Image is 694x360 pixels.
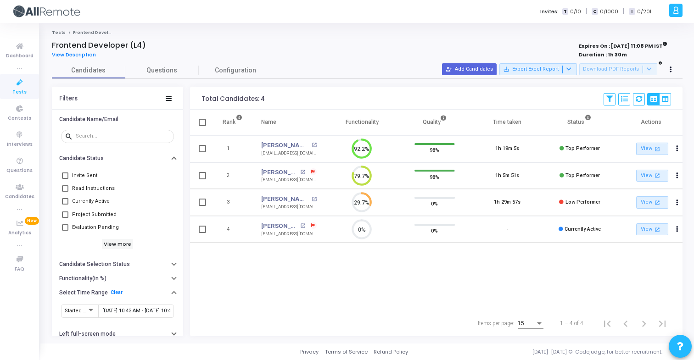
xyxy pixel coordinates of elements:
[543,110,616,135] th: Status
[72,209,117,220] span: Project Submitted
[636,196,668,209] a: View
[76,133,170,139] input: Search...
[213,189,252,216] td: 3
[72,196,110,207] span: Currently Active
[213,110,252,135] th: Rank
[52,257,183,271] button: Candidate Selection Status
[59,261,130,268] h6: Candidate Selection Status
[201,95,265,103] div: Total Candidates: 4
[65,308,88,314] span: Started At
[562,8,568,15] span: T
[72,170,97,181] span: Invite Sent
[598,314,616,332] button: First page
[261,168,297,177] a: [PERSON_NAME]
[636,170,668,182] a: View
[430,172,439,181] span: 98%
[518,320,524,327] span: 15
[72,222,119,233] span: Evaluation Pending
[52,271,183,286] button: Functionality(in %)
[261,231,317,238] div: [EMAIL_ADDRESS][DOMAIN_NAME]
[8,229,31,237] span: Analytics
[312,197,317,202] mat-icon: open_in_new
[261,117,276,127] div: Name
[59,331,116,338] h6: Left full-screen mode
[73,30,129,35] span: Frontend Developer (L4)
[430,145,439,155] span: 98%
[654,226,661,233] mat-icon: open_in_new
[102,239,134,249] h6: View more
[7,141,33,149] span: Interviews
[25,217,39,225] span: New
[5,193,34,201] span: Candidates
[636,143,668,155] a: View
[506,226,508,233] div: -
[300,348,319,356] a: Privacy
[59,95,78,102] div: Filters
[52,151,183,166] button: Candidate Status
[261,177,317,183] div: [EMAIL_ADDRESS][DOMAIN_NAME]
[15,266,24,273] span: FAQ
[213,162,252,189] td: 2
[654,145,661,153] mat-icon: open_in_new
[636,223,668,236] a: View
[398,110,471,135] th: Quality
[261,222,297,231] a: [PERSON_NAME]
[499,63,577,75] button: Export Excel Report
[431,199,438,208] span: 0%
[637,8,651,16] span: 0/201
[494,199,520,206] div: 1h 29m 57s
[540,8,559,16] label: Invites:
[213,216,252,243] td: 4
[495,172,519,180] div: 1h 5m 51s
[478,319,514,327] div: Items per page:
[300,170,305,175] mat-icon: open_in_new
[623,6,624,16] span: |
[12,89,27,96] span: Tests
[493,117,521,127] div: Time taken
[8,115,31,122] span: Contests
[654,172,661,179] mat-icon: open_in_new
[600,8,618,16] span: 0/1000
[111,289,123,295] a: Clear
[592,8,598,15] span: C
[408,348,683,356] div: [DATE]-[DATE] © Codejudge, for better recruitment.
[518,321,543,327] mat-select: Items per page:
[374,348,408,356] a: Refund Policy
[616,314,635,332] button: Previous page
[125,66,199,75] span: Questions
[72,183,115,194] span: Read Instructions
[653,314,672,332] button: Last page
[565,226,601,232] span: Currently Active
[6,167,33,175] span: Questions
[671,196,683,209] button: Actions
[671,143,683,155] button: Actions
[647,93,671,105] div: View Options
[565,145,600,151] span: Top Performer
[671,169,683,182] button: Actions
[261,194,309,204] a: [PERSON_NAME]
[635,314,653,332] button: Next page
[213,135,252,162] td: 1
[65,132,76,140] mat-icon: search
[11,2,80,21] img: logo
[579,63,657,75] button: Download PDF Reports
[671,223,683,236] button: Actions
[52,30,683,36] nav: breadcrumb
[446,66,452,72] mat-icon: person_add_alt
[503,66,509,72] mat-icon: save_alt
[52,327,183,341] button: Left full-screen mode
[326,110,398,135] th: Functionality
[431,226,438,235] span: 0%
[495,145,519,153] div: 1h 19m 5s
[52,30,66,35] a: Tests
[565,199,600,205] span: Low Performer
[59,275,106,282] h6: Functionality(in %)
[579,51,627,58] strong: Duration : 1h 30m
[59,116,118,123] h6: Candidate Name/Email
[102,308,170,314] input: From Date ~ To Date
[261,141,309,150] a: [PERSON_NAME]
[52,51,96,58] span: View Description
[59,289,108,296] h6: Select Time Range
[52,66,125,75] span: Candidates
[325,348,368,356] a: Terms of Service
